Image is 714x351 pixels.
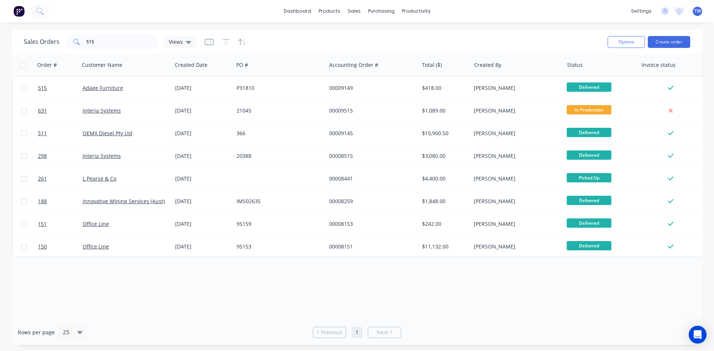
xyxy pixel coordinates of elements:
[38,190,83,212] a: 188
[175,107,231,114] div: [DATE]
[175,220,231,228] div: [DATE]
[315,6,344,17] div: products
[344,6,364,17] div: sales
[567,173,611,182] span: Picked Up
[38,100,83,122] a: 631
[474,152,556,160] div: [PERSON_NAME]
[38,122,83,144] a: 511
[474,243,556,250] div: [PERSON_NAME]
[38,168,83,190] a: 261
[474,220,556,228] div: [PERSON_NAME]
[38,175,47,182] span: 261
[280,6,315,17] a: dashboard
[422,198,466,205] div: $1,848.00
[567,82,611,92] span: Delivered
[38,84,47,92] span: 515
[329,130,412,137] div: 00009145
[237,152,319,160] div: 20388
[694,8,701,14] span: TW
[175,84,231,92] div: [DATE]
[627,6,655,17] div: settings
[86,35,159,49] input: Search...
[24,38,59,45] h1: Sales Orders
[351,327,363,338] a: Page 1 is your current page
[641,61,676,69] div: Invoice status
[83,84,123,91] a: Adage Furniture
[83,152,121,159] a: Interia Systems
[38,107,47,114] span: 631
[368,329,401,336] a: Next page
[329,152,412,160] div: 00008515
[567,128,611,137] span: Delivered
[38,213,83,235] a: 151
[83,220,109,227] a: Office Line
[37,61,57,69] div: Order #
[237,220,319,228] div: 95159
[175,61,208,69] div: Created Date
[474,130,556,137] div: [PERSON_NAME]
[38,152,47,160] span: 298
[237,84,319,92] div: P31810
[329,243,412,250] div: 00008151
[175,198,231,205] div: [DATE]
[422,243,466,250] div: $11,132.00
[377,329,388,336] span: Next
[38,130,47,137] span: 511
[329,175,412,182] div: 00008441
[237,243,319,250] div: 95153
[567,61,583,69] div: Status
[175,152,231,160] div: [DATE]
[82,61,122,69] div: Customer Name
[567,218,611,228] span: Delivered
[38,77,83,99] a: 515
[364,6,398,17] div: purchasing
[321,329,342,336] span: Previous
[422,84,466,92] div: $418.00
[567,196,611,205] span: Delivered
[567,105,611,114] span: In Production
[648,36,690,48] button: Create order
[237,107,319,114] div: 21045
[422,175,466,182] div: $4,400.00
[38,243,47,250] span: 150
[608,36,645,48] button: Options
[38,235,83,258] a: 150
[474,198,556,205] div: [PERSON_NAME]
[422,61,442,69] div: Total ($)
[175,130,231,137] div: [DATE]
[329,84,412,92] div: 00009149
[83,107,121,114] a: Interia Systems
[38,145,83,167] a: 298
[38,198,47,205] span: 188
[329,198,412,205] div: 00008259
[474,175,556,182] div: [PERSON_NAME]
[13,6,25,17] img: Factory
[398,6,434,17] div: productivity
[422,107,466,114] div: $1,089.00
[38,220,47,228] span: 151
[83,130,132,137] a: OEMX Diesel Pty Ltd
[237,130,319,137] div: 366
[18,329,55,336] span: Rows per page
[329,61,378,69] div: Accounting Order #
[83,243,109,250] a: Office Line
[474,107,556,114] div: [PERSON_NAME]
[567,150,611,160] span: Delivered
[474,61,501,69] div: Created By
[474,84,556,92] div: [PERSON_NAME]
[175,175,231,182] div: [DATE]
[689,326,707,344] div: Open Intercom Messenger
[310,327,404,338] ul: Pagination
[83,175,116,182] a: L Pearse & Co
[175,243,231,250] div: [DATE]
[169,38,183,46] span: Views
[422,152,466,160] div: $3,080.00
[329,107,412,114] div: 00009515
[422,130,466,137] div: $15,900.50
[237,198,319,205] div: IMS02635
[313,329,346,336] a: Previous page
[422,220,466,228] div: $242.00
[567,241,611,250] span: Delivered
[83,198,183,205] a: Innovative Mining Services (Aust) Pty Ltd
[236,61,248,69] div: PO #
